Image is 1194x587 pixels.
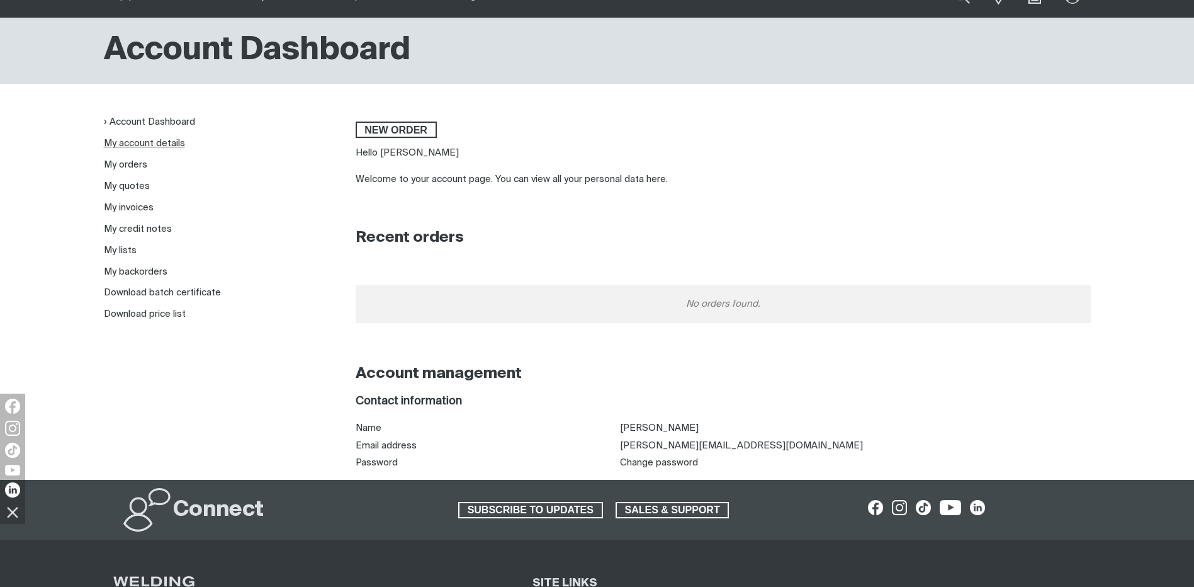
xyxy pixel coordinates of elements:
[356,396,462,407] span: Contact information
[356,419,620,437] th: Name
[458,502,603,518] a: SUBSCRIBE TO UPDATES
[356,122,437,138] a: New order
[620,458,698,467] a: Change password
[104,30,410,71] h1: Account Dashboard
[620,419,1091,437] td: [PERSON_NAME]
[5,482,20,498] img: LinkedIn
[5,465,20,476] img: YouTube
[356,173,1091,187] div: Welcome to your account page. You can view all your personal data here.
[459,502,602,518] span: SUBSCRIBE TO UPDATES
[104,160,147,169] a: My orders
[173,496,264,524] h2: Connect
[104,224,172,234] a: My credit notes
[5,443,20,458] img: TikTok
[356,228,464,248] h2: Recent orders
[104,181,150,191] a: My quotes
[104,112,335,326] nav: My account
[356,364,1091,384] h2: Account management
[104,246,137,255] a: My lists
[356,437,620,455] th: Email address
[104,139,185,148] a: My account details
[104,117,195,127] a: Account Dashboard
[104,288,221,297] a: Download batch certificate
[616,502,729,518] a: SALES & SUPPORT
[356,285,1091,323] div: No orders found.
[617,502,728,518] span: SALES & SUPPORT
[356,454,620,472] th: Password
[2,501,23,523] img: hide socials
[5,421,20,436] img: Instagram
[356,146,1091,161] p: Hello [PERSON_NAME]
[5,399,20,414] img: Facebook
[620,437,1091,455] td: [PERSON_NAME][EMAIL_ADDRESS][DOMAIN_NAME]
[104,203,154,212] a: My invoices
[357,122,436,138] span: New order
[104,267,167,276] a: My backorders
[104,309,186,319] a: Download price list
